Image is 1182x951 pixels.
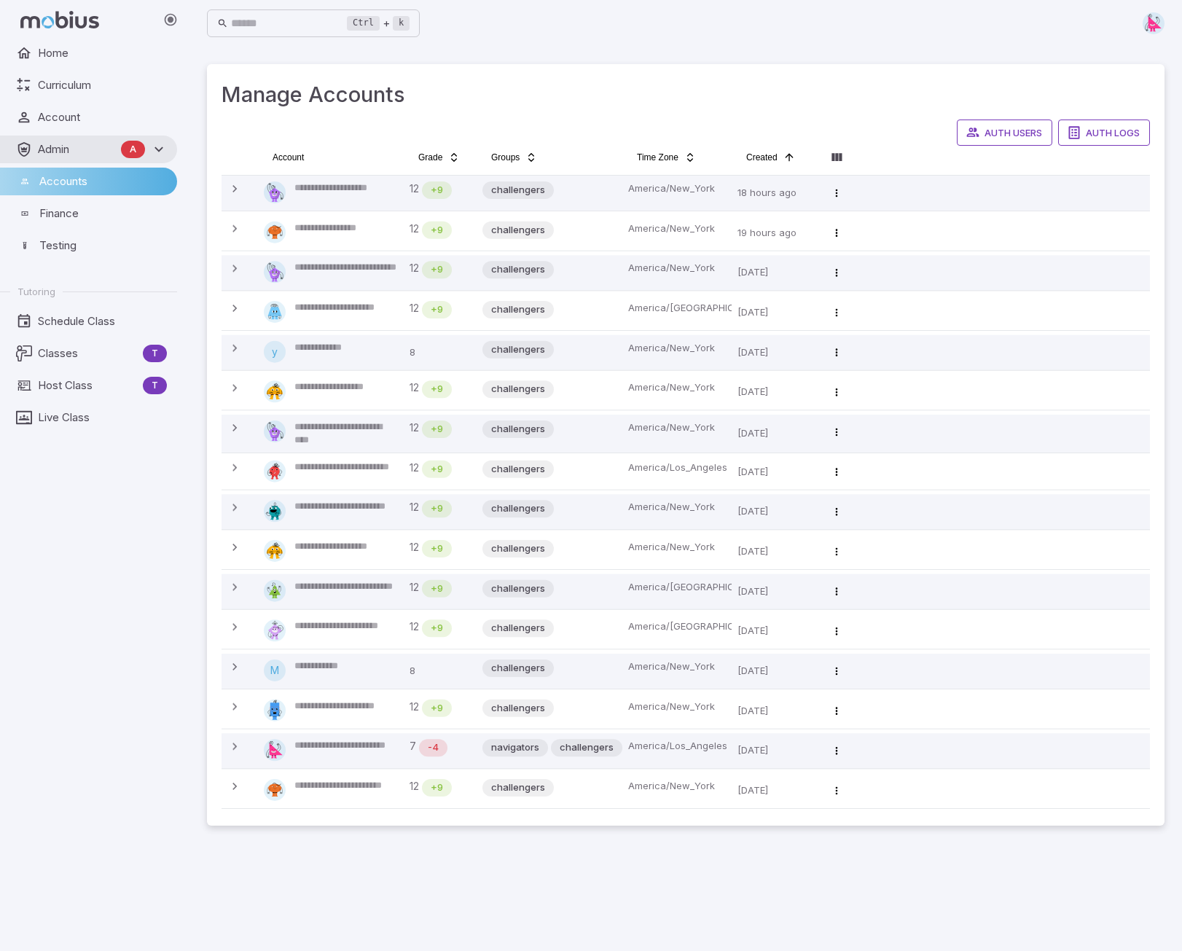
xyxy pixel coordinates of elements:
p: [DATE] [737,660,813,683]
span: +9 [422,302,452,317]
span: 12 [410,380,419,398]
span: Time Zone [637,152,678,163]
span: +9 [422,462,452,477]
span: 12 [410,222,419,239]
p: America/New_York [628,700,726,714]
span: 12 [410,261,419,278]
p: 8 [410,341,471,364]
span: Tutoring [17,285,55,298]
p: [DATE] [737,779,813,802]
div: Math is above age level [422,619,452,637]
p: America/New_York [628,660,726,674]
img: trapezoid.svg [264,301,286,323]
span: 12 [410,301,419,318]
span: 12 [410,420,419,438]
span: challengers [482,262,554,277]
div: Math is above age level [422,540,452,557]
span: Curriculum [38,77,167,93]
span: 12 [410,540,419,557]
div: Math is above age level [422,580,452,598]
span: Home [38,45,167,61]
span: +9 [422,582,452,596]
p: 8 [410,660,471,683]
span: navigators [482,740,548,755]
span: +9 [422,501,452,516]
kbd: k [393,16,410,31]
div: Math is above age level [422,500,452,517]
button: Created [737,146,804,169]
span: challengers [482,183,554,197]
div: Math is above age level [422,261,452,278]
span: 12 [410,779,419,797]
span: 12 [410,181,419,199]
span: Account [273,152,304,163]
p: America/New_York [628,500,726,514]
p: America/[GEOGRAPHIC_DATA] [628,619,726,634]
span: Testing [39,238,167,254]
img: pentagon.svg [264,181,286,203]
span: Accounts [39,173,167,189]
p: [DATE] [737,500,813,523]
p: [DATE] [737,341,813,364]
span: 12 [410,461,419,478]
p: America/New_York [628,261,726,275]
span: Classes [38,345,137,361]
span: +9 [422,780,452,795]
p: [DATE] [737,700,813,723]
span: Groups [491,152,520,163]
span: Schedule Class [38,313,167,329]
span: challengers [482,223,554,238]
span: challengers [551,740,622,755]
img: right-triangle.svg [264,739,286,761]
img: pentagon.svg [264,261,286,283]
span: challengers [482,343,554,357]
p: America/New_York [628,420,726,435]
p: America/[GEOGRAPHIC_DATA] [628,301,726,316]
span: 12 [410,580,419,598]
span: challengers [482,541,554,556]
div: Math is above age level [422,380,452,398]
span: +9 [422,262,452,277]
span: 12 [410,619,419,637]
kbd: Ctrl [347,16,380,31]
img: right-triangle.svg [1143,12,1165,34]
p: [DATE] [737,380,813,404]
p: America/New_York [628,341,726,356]
span: +9 [422,382,452,396]
p: 19 hours ago [737,222,813,245]
p: 18 hours ago [737,181,813,205]
div: Math is above age level [422,181,452,199]
span: T [143,378,167,393]
p: [DATE] [737,580,813,603]
button: Grade [410,146,469,169]
p: America/New_York [628,540,726,555]
span: Host Class [38,377,137,394]
span: -4 [419,740,447,755]
span: challengers [482,661,554,676]
p: America/New_York [628,779,726,794]
p: America/Los_Angeles [628,461,726,475]
button: Time Zone [628,146,705,169]
span: +9 [422,621,452,635]
div: Math is above age level [422,222,452,239]
span: challengers [482,382,554,396]
button: Account [264,146,313,169]
span: +9 [422,183,452,197]
span: challengers [482,302,554,317]
span: +9 [422,541,452,556]
p: [DATE] [737,619,813,643]
img: pentagon.svg [264,420,286,442]
span: challengers [482,701,554,716]
span: challengers [482,462,554,477]
h3: Manage Accounts [222,79,1150,111]
span: challengers [482,422,554,437]
p: America/New_York [628,181,726,196]
img: oval.svg [264,779,286,801]
div: Math is above age level [422,779,452,797]
button: Groups [482,146,546,169]
img: circle.svg [264,461,286,482]
div: Math is above age level [422,301,452,318]
p: [DATE] [737,301,813,324]
span: 12 [410,500,419,517]
p: [DATE] [737,461,813,484]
